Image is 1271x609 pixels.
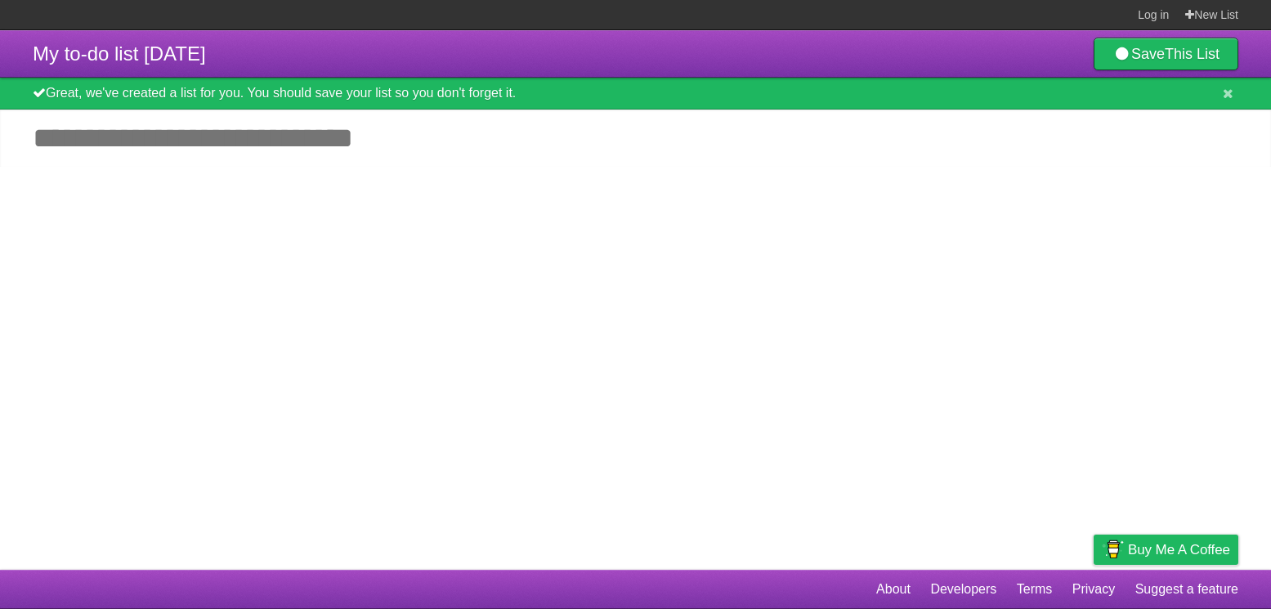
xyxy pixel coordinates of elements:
[930,574,996,605] a: Developers
[1102,535,1124,563] img: Buy me a coffee
[1128,535,1230,564] span: Buy me a coffee
[1017,574,1053,605] a: Terms
[1094,38,1238,70] a: SaveThis List
[1165,46,1220,62] b: This List
[876,574,911,605] a: About
[1072,574,1115,605] a: Privacy
[1135,574,1238,605] a: Suggest a feature
[1094,535,1238,565] a: Buy me a coffee
[33,43,206,65] span: My to-do list [DATE]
